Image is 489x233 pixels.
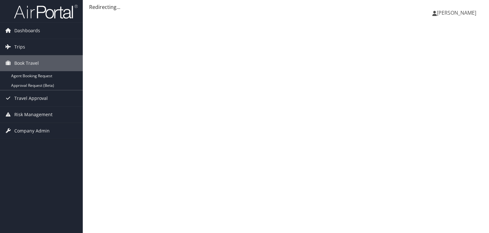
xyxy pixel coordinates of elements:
span: Risk Management [14,107,53,123]
span: Trips [14,39,25,55]
span: Travel Approval [14,90,48,106]
span: [PERSON_NAME] [437,9,476,16]
span: Book Travel [14,55,39,71]
span: Dashboards [14,23,40,39]
div: Redirecting... [89,3,483,11]
span: Company Admin [14,123,50,139]
img: airportal-logo.png [14,4,78,19]
a: [PERSON_NAME] [432,3,483,22]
